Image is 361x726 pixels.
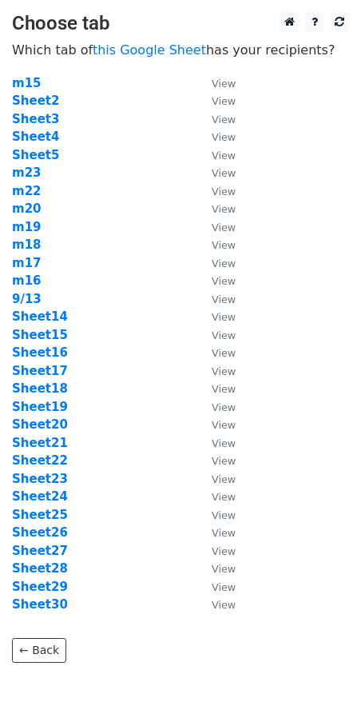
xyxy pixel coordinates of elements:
a: Sheet18 [12,381,68,396]
small: View [212,509,236,521]
a: View [196,561,236,576]
a: View [196,130,236,144]
a: View [196,273,236,288]
a: View [196,580,236,594]
small: View [212,473,236,485]
small: View [212,437,236,449]
a: m19 [12,220,42,234]
strong: Sheet19 [12,400,68,414]
a: View [196,292,236,306]
small: View [212,78,236,90]
a: View [196,148,236,162]
a: m18 [12,237,42,252]
a: View [196,309,236,324]
strong: m20 [12,201,42,216]
small: View [212,563,236,575]
a: Sheet16 [12,345,68,360]
small: View [212,257,236,269]
a: View [196,472,236,486]
a: View [196,201,236,216]
small: View [212,95,236,107]
small: View [212,275,236,287]
small: View [212,581,236,593]
a: m15 [12,76,42,90]
a: View [196,220,236,234]
a: Sheet17 [12,364,68,378]
a: View [196,166,236,180]
small: View [212,239,236,251]
a: View [196,453,236,468]
small: View [212,491,236,503]
small: View [212,419,236,431]
small: View [212,347,236,359]
small: View [212,401,236,413]
a: m16 [12,273,42,288]
small: View [212,311,236,323]
strong: Sheet22 [12,453,68,468]
small: View [212,383,236,395]
a: Sheet26 [12,525,68,540]
a: Sheet20 [12,417,68,432]
a: Sheet28 [12,561,68,576]
a: View [196,400,236,414]
small: View [212,114,236,126]
a: View [196,381,236,396]
a: Sheet29 [12,580,68,594]
a: Sheet5 [12,148,59,162]
a: Sheet25 [12,508,68,522]
a: View [196,436,236,450]
a: Sheet27 [12,544,68,558]
a: Sheet21 [12,436,68,450]
a: View [196,184,236,198]
small: View [212,293,236,305]
a: View [196,94,236,108]
a: View [196,525,236,540]
a: View [196,256,236,270]
a: View [196,328,236,342]
small: View [212,527,236,539]
a: Sheet3 [12,112,59,126]
a: 9/13 [12,292,42,306]
a: View [196,364,236,378]
strong: Sheet24 [12,489,68,504]
a: View [196,76,236,90]
a: Sheet23 [12,472,68,486]
a: m17 [12,256,42,270]
a: Sheet15 [12,328,68,342]
small: View [212,131,236,143]
small: View [212,599,236,611]
a: View [196,544,236,558]
a: View [196,345,236,360]
a: m23 [12,166,42,180]
p: Which tab of has your recipients? [12,42,349,58]
a: Sheet14 [12,309,68,324]
a: Sheet30 [12,597,68,612]
a: Sheet4 [12,130,59,144]
a: ← Back [12,638,66,663]
small: View [212,365,236,377]
small: View [212,329,236,341]
a: m22 [12,184,42,198]
small: View [212,185,236,197]
a: Sheet2 [12,94,59,108]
